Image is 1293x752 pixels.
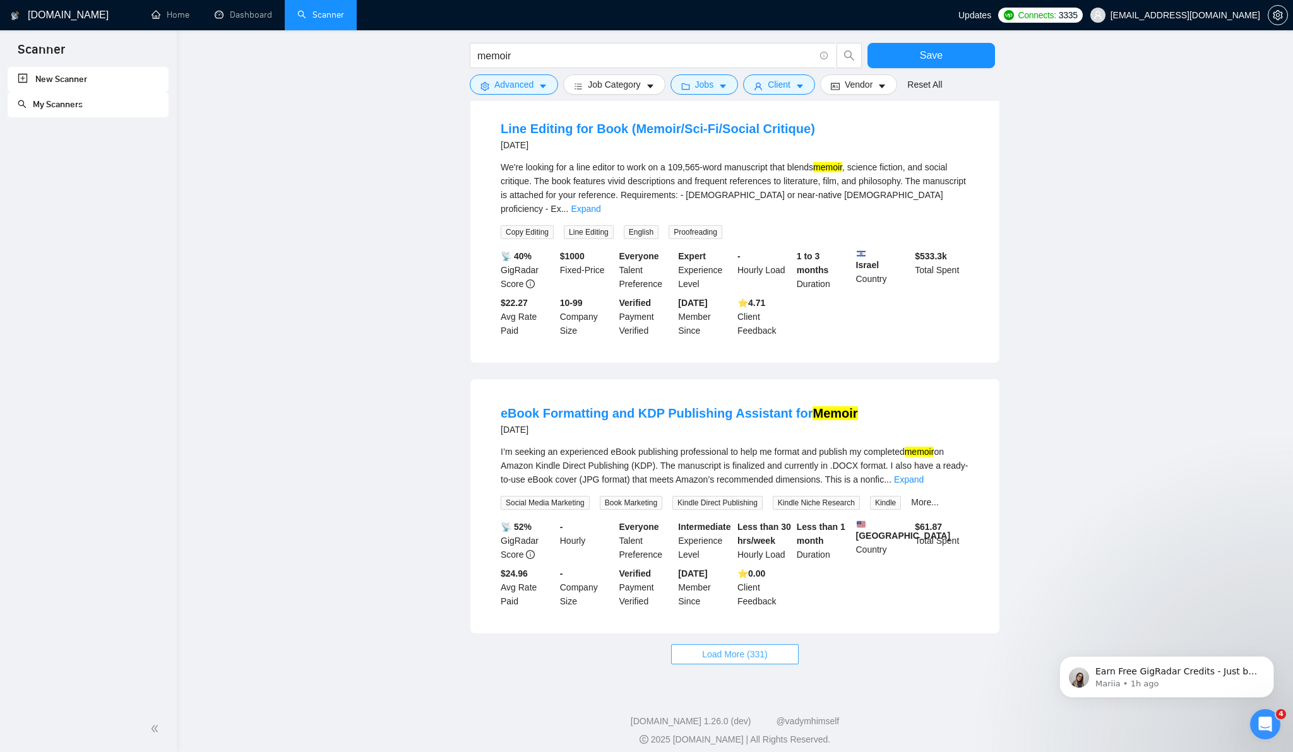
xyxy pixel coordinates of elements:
[737,251,741,261] b: -
[671,644,799,664] button: Load More (331)
[187,733,1283,746] div: 2025 [DOMAIN_NAME] | All Rights Reserved.
[735,567,794,608] div: Client Feedback
[494,78,533,91] span: Advanced
[870,496,901,510] span: Kindle
[1093,11,1102,20] span: user
[794,249,854,291] div: Duration
[857,249,866,258] img: 🇮🇱
[588,78,640,91] span: Job Category
[526,279,535,288] span: info-circle
[678,568,707,579] b: [DATE]
[631,716,751,726] a: [DOMAIN_NAME] 1.26.0 (dev)
[878,81,886,91] span: caret-down
[501,251,532,261] b: 📡 40%
[1250,709,1280,739] iframe: Intercom live chat
[735,520,794,561] div: Hourly Load
[669,225,722,239] span: Proofreading
[813,162,842,172] mark: memoir
[557,296,617,338] div: Company Size
[619,522,659,532] b: Everyone
[619,568,652,579] b: Verified
[676,296,735,338] div: Member Since
[560,568,563,579] b: -
[619,251,659,261] b: Everyone
[501,422,858,437] div: [DATE]
[737,522,791,546] b: Less than 30 hrs/week
[856,249,910,270] b: Israel
[501,496,590,510] span: Social Media Marketing
[1018,8,1056,22] span: Connects:
[837,50,861,61] span: search
[501,445,969,486] div: I’m seeking an experienced eBook publishing professional to help me format and publish my complet...
[600,496,662,510] span: Book Marketing
[820,74,897,95] button: idcardVendorcaret-down
[1268,5,1288,25] button: setting
[215,9,272,20] a: dashboardDashboard
[539,81,547,91] span: caret-down
[676,520,735,561] div: Experience Level
[501,122,815,136] a: Line Editing for Book (Memoir/Sci-Fi/Social Critique)
[695,78,714,91] span: Jobs
[617,520,676,561] div: Talent Preference
[498,520,557,561] div: GigRadar Score
[557,249,617,291] div: Fixed-Price
[55,102,218,113] p: Message from Mariia, sent 1h ago
[678,522,730,532] b: Intermediate
[915,522,942,532] b: $ 61.87
[854,249,913,291] div: Country
[857,520,866,529] img: 🇺🇸
[557,567,617,608] div: Company Size
[737,568,765,579] b: ⭐️ 0.00
[498,249,557,291] div: GigRadar Score
[831,81,840,91] span: idcard
[1059,8,1078,22] span: 3335
[678,251,706,261] b: Expert
[676,249,735,291] div: Experience Level
[55,89,218,102] p: Earn Free GigRadar Credits - Just by Sharing Your Story! 💬 Want more credits for sending proposal...
[867,43,995,68] button: Save
[28,91,49,111] img: Profile image for Mariia
[958,10,991,20] span: Updates
[526,550,535,559] span: info-circle
[907,78,942,91] a: Reset All
[571,204,600,214] a: Expand
[773,496,860,510] span: Kindle Niche Research
[672,496,763,510] span: Kindle Direct Publishing
[854,520,913,561] div: Country
[884,474,891,485] span: ...
[617,567,676,608] div: Payment Verified
[470,74,558,95] button: settingAdvancedcaret-down
[797,522,845,546] b: Less than 1 month
[737,298,765,308] b: ⭐️ 4.71
[557,520,617,561] div: Hourly
[560,298,583,308] b: 10-99
[480,81,489,91] span: setting
[150,722,163,735] span: double-left
[856,520,951,541] b: [GEOGRAPHIC_DATA]
[678,298,707,308] b: [DATE]
[735,249,794,291] div: Hourly Load
[560,251,585,261] b: $ 1000
[297,9,344,20] a: searchScanner
[1276,709,1286,719] span: 4
[813,406,857,420] mark: Memoir
[718,81,727,91] span: caret-down
[501,568,528,579] b: $24.96
[501,225,554,239] span: Copy Editing
[911,497,939,507] a: More...
[797,251,829,275] b: 1 to 3 months
[11,6,20,26] img: logo
[617,296,676,338] div: Payment Verified
[501,298,528,308] b: $22.27
[561,204,569,214] span: ...
[501,406,858,420] a: eBook Formatting and KDP Publishing Assistant forMemoir
[702,647,768,661] span: Load More (331)
[735,296,794,338] div: Client Feedback
[8,92,169,117] li: My Scanners
[670,74,739,95] button: folderJobscaret-down
[1268,10,1287,20] span: setting
[8,67,169,92] li: New Scanner
[640,735,648,744] span: copyright
[915,251,947,261] b: $ 533.3k
[1040,577,1293,718] iframe: Intercom notifications message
